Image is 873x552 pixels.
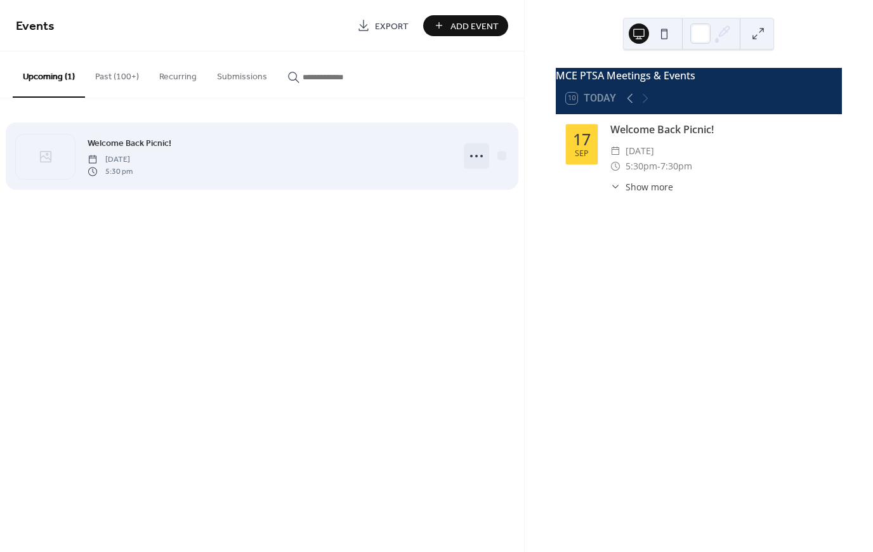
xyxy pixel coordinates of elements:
[450,20,499,33] span: Add Event
[16,14,55,39] span: Events
[660,159,692,174] span: 7:30pm
[149,51,207,96] button: Recurring
[610,180,620,194] div: ​
[375,20,409,33] span: Export
[610,159,620,174] div: ​
[573,131,591,147] div: 17
[575,150,589,158] div: Sep
[626,180,673,194] span: Show more
[207,51,277,96] button: Submissions
[626,159,657,174] span: 5:30pm
[88,137,171,150] span: Welcome Back Picnic!
[610,122,832,137] div: Welcome Back Picnic!
[610,143,620,159] div: ​
[423,15,508,36] button: Add Event
[556,68,842,83] div: MCE PTSA Meetings & Events
[13,51,85,98] button: Upcoming (1)
[348,15,418,36] a: Export
[85,51,149,96] button: Past (100+)
[88,154,133,166] span: [DATE]
[657,159,660,174] span: -
[626,143,654,159] span: [DATE]
[88,136,171,150] a: Welcome Back Picnic!
[610,180,673,194] button: ​Show more
[88,166,133,177] span: 5:30 pm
